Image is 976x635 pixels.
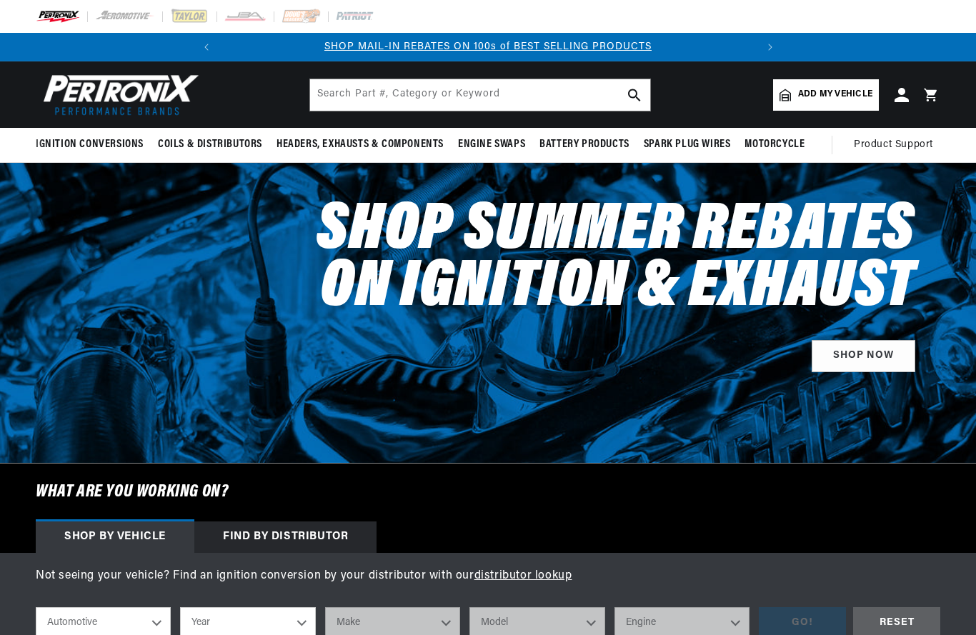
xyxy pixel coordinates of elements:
[745,137,805,152] span: Motorcycle
[36,128,151,161] summary: Ignition Conversions
[532,128,637,161] summary: Battery Products
[36,137,144,152] span: Ignition Conversions
[158,137,262,152] span: Coils & Distributors
[458,137,525,152] span: Engine Swaps
[194,521,377,553] div: Find by Distributor
[644,137,731,152] span: Spark Plug Wires
[269,128,451,161] summary: Headers, Exhausts & Components
[539,137,629,152] span: Battery Products
[798,88,872,101] span: Add my vehicle
[451,128,532,161] summary: Engine Swaps
[773,79,879,111] a: Add my vehicle
[619,79,650,111] button: search button
[221,39,756,55] div: Announcement
[304,203,915,317] h2: Shop Summer Rebates on Ignition & Exhaust
[310,79,650,111] input: Search Part #, Category or Keyword
[812,340,915,372] a: Shop Now
[151,128,269,161] summary: Coils & Distributors
[854,128,940,162] summary: Product Support
[36,521,194,553] div: Shop by vehicle
[637,128,738,161] summary: Spark Plug Wires
[756,33,785,61] button: Translation missing: en.sections.announcements.next_announcement
[277,137,444,152] span: Headers, Exhausts & Components
[192,33,221,61] button: Translation missing: en.sections.announcements.previous_announcement
[474,570,572,581] a: distributor lookup
[854,137,933,153] span: Product Support
[221,39,756,55] div: 1 of 2
[36,70,200,119] img: Pertronix
[36,567,940,586] p: Not seeing your vehicle? Find an ignition conversion by your distributor with our
[324,41,652,52] a: SHOP MAIL-IN REBATES ON 100s of BEST SELLING PRODUCTS
[737,128,812,161] summary: Motorcycle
